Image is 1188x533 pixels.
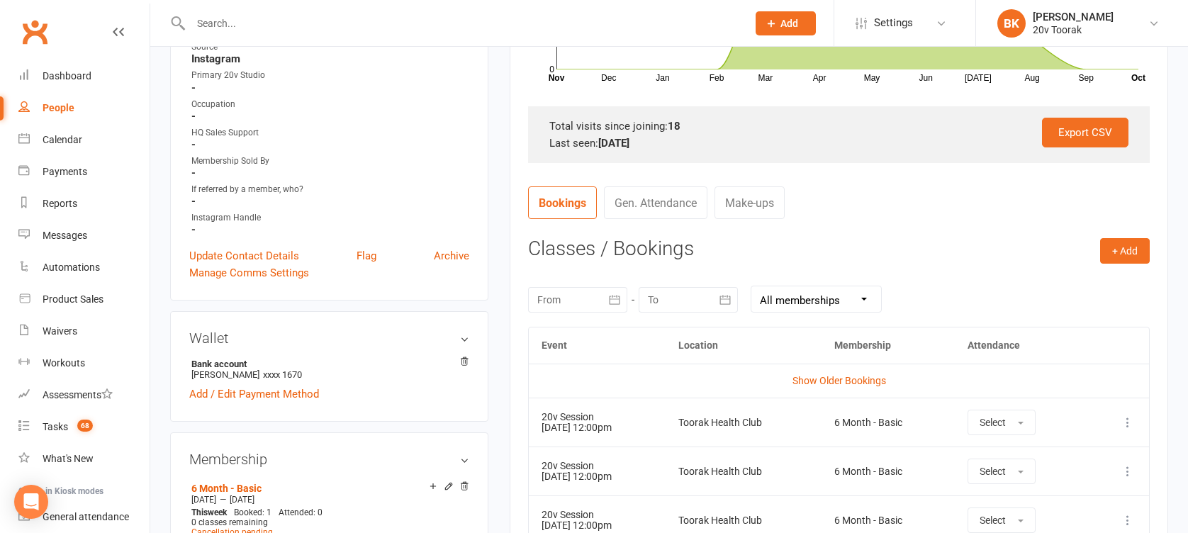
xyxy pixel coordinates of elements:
td: [DATE] 12:00pm [529,447,666,495]
button: Add [756,11,816,35]
div: Source [191,40,469,54]
th: Event [529,327,666,364]
div: People [43,102,74,113]
span: Select [980,515,1006,526]
div: Toorak Health Club [678,466,809,477]
div: Dashboard [43,70,91,82]
a: People [18,92,150,124]
button: Select [968,410,1036,435]
th: Membership [822,327,955,364]
div: Toorak Health Club [678,417,809,428]
a: Payments [18,156,150,188]
a: Automations [18,252,150,284]
td: [DATE] 12:00pm [529,398,666,447]
button: Select [968,507,1036,533]
a: Dashboard [18,60,150,92]
div: Calendar [43,134,82,145]
div: Reports [43,198,77,209]
a: Gen. Attendance [604,186,707,219]
a: What's New [18,443,150,475]
button: Select [968,459,1036,484]
span: [DATE] [230,495,254,505]
div: 6 Month - Basic [834,417,942,428]
span: Settings [874,7,913,39]
input: Search... [186,13,737,33]
div: If referred by a member, who? [191,183,469,196]
div: BK [997,9,1026,38]
a: Archive [434,247,469,264]
div: Total visits since joining: [549,118,1128,135]
strong: - [191,138,469,151]
a: Clubworx [17,14,52,50]
a: Add / Edit Payment Method [189,386,319,403]
h3: Membership [189,451,469,467]
a: Update Contact Details [189,247,299,264]
strong: Instagram [191,52,469,65]
div: General attendance [43,511,129,522]
a: Tasks 68 [18,411,150,443]
a: Product Sales [18,284,150,315]
div: Product Sales [43,293,103,305]
div: Waivers [43,325,77,337]
div: [PERSON_NAME] [1033,11,1114,23]
div: Occupation [191,98,469,111]
a: Calendar [18,124,150,156]
a: Workouts [18,347,150,379]
div: 20v Session [542,412,653,422]
span: Select [980,466,1006,477]
span: Booked: 1 [234,507,271,517]
div: Automations [43,262,100,273]
div: Payments [43,166,87,177]
div: Workouts [43,357,85,369]
button: + Add [1100,238,1150,264]
span: Attended: 0 [279,507,323,517]
div: Last seen: [549,135,1128,152]
a: Reports [18,188,150,220]
div: 20v Toorak [1033,23,1114,36]
a: Messages [18,220,150,252]
a: Show Older Bookings [792,375,886,386]
strong: - [191,167,469,179]
span: Select [980,417,1006,428]
span: 68 [77,420,93,432]
div: 6 Month - Basic [834,466,942,477]
a: Bookings [528,186,597,219]
strong: - [191,223,469,236]
a: General attendance kiosk mode [18,501,150,533]
div: 20v Session [542,461,653,471]
a: Flag [357,247,376,264]
a: Make-ups [715,186,785,219]
strong: [DATE] [598,137,629,150]
strong: 18 [668,120,680,133]
div: Messages [43,230,87,241]
div: Primary 20v Studio [191,69,469,82]
div: What's New [43,453,94,464]
th: Attendance [955,327,1088,364]
div: week [188,507,230,517]
div: 20v Session [542,510,653,520]
li: [PERSON_NAME] [189,357,469,382]
h3: Classes / Bookings [528,238,1150,260]
span: [DATE] [191,495,216,505]
div: Membership Sold By [191,155,469,168]
strong: - [191,195,469,208]
span: Add [780,18,798,29]
th: Location [666,327,822,364]
a: 6 Month - Basic [191,483,262,494]
strong: - [191,110,469,123]
div: Toorak Health Club [678,515,809,526]
a: Assessments [18,379,150,411]
div: Instagram Handle [191,211,469,225]
div: HQ Sales Support [191,126,469,140]
span: This [191,507,208,517]
h3: Wallet [189,330,469,346]
div: — [188,494,469,505]
span: xxxx 1670 [263,369,302,380]
strong: Bank account [191,359,462,369]
a: Export CSV [1042,118,1128,147]
a: Waivers [18,315,150,347]
div: Tasks [43,421,68,432]
div: 6 Month - Basic [834,515,942,526]
div: Assessments [43,389,113,400]
strong: - [191,82,469,94]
